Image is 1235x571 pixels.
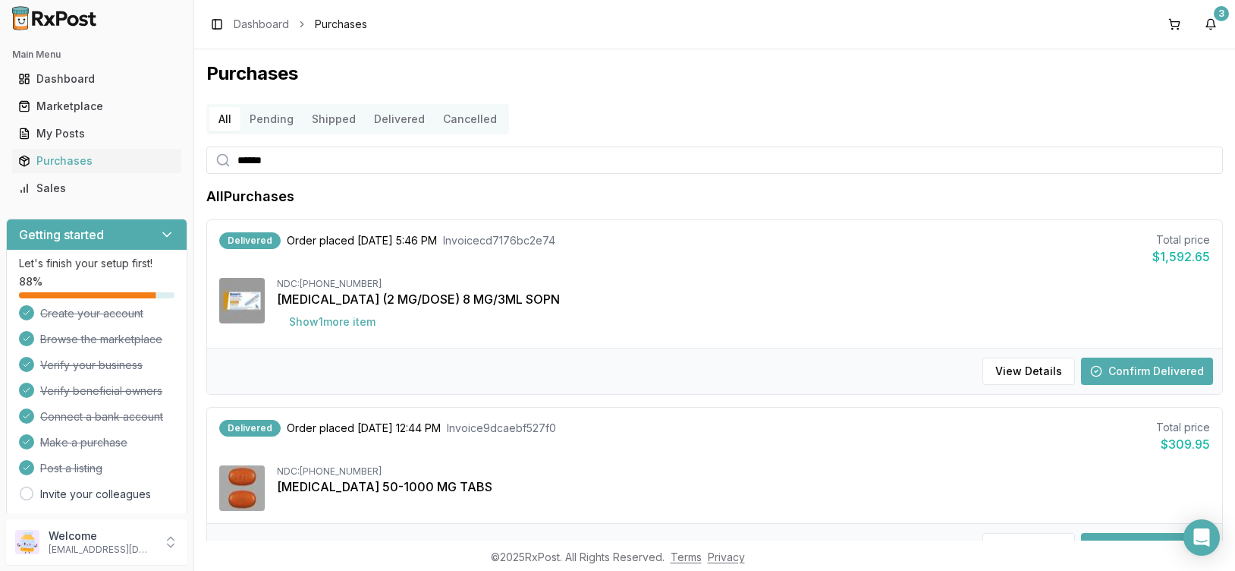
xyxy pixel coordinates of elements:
div: Open Intercom Messenger [1183,519,1220,556]
a: Dashboard [12,65,181,93]
a: Terms [671,550,702,563]
div: $1,592.65 [1152,248,1210,266]
button: Confirm Delivered [1081,358,1213,385]
div: [MEDICAL_DATA] 50-1000 MG TABS [277,478,1210,496]
button: My Posts [6,121,187,146]
p: Welcome [49,528,154,544]
nav: breadcrumb [234,17,367,32]
button: Marketplace [6,94,187,118]
div: Dashboard [18,71,175,87]
span: Make a purchase [40,435,127,450]
div: Total price [1152,232,1210,248]
div: [MEDICAL_DATA] (2 MG/DOSE) 8 MG/3ML SOPN [277,290,1210,308]
div: Delivered [219,232,281,249]
span: Browse the marketplace [40,332,162,347]
h1: All Purchases [206,186,294,207]
span: Verify beneficial owners [40,383,162,399]
a: Invite your colleagues [40,487,151,502]
button: View Details [982,358,1075,385]
h1: Purchases [206,62,1223,86]
span: Purchases [315,17,367,32]
div: Purchases [18,153,175,169]
div: NDC: [PHONE_NUMBER] [277,465,1210,478]
p: [EMAIL_ADDRESS][DOMAIN_NAME] [49,544,154,556]
img: Janumet 50-1000 MG TABS [219,465,265,511]
span: Verify your business [40,358,143,373]
div: My Posts [18,126,175,141]
div: 3 [1214,6,1229,21]
img: User avatar [15,530,39,554]
img: RxPost Logo [6,6,103,30]
button: Pending [240,107,303,131]
div: NDC: [PHONE_NUMBER] [277,278,1210,290]
div: Sales [18,181,175,196]
button: Delivered [365,107,434,131]
a: Sales [12,175,181,202]
span: Order placed [DATE] 12:44 PM [287,421,441,436]
button: Dashboard [6,67,187,91]
span: Post a listing [40,461,102,476]
button: Confirm Delivered [1081,533,1213,560]
a: Dashboard [234,17,289,32]
div: Total price [1156,420,1210,435]
a: Privacy [708,550,745,563]
button: View Details [982,533,1075,560]
span: 88 % [19,274,42,289]
button: All [209,107,240,131]
a: Marketplace [12,93,181,120]
h3: Getting started [19,226,104,244]
span: Invoice cd7176bc2e74 [443,233,555,248]
button: Cancelled [434,107,506,131]
div: $309.95 [1156,435,1210,453]
span: Order placed [DATE] 5:46 PM [287,233,437,248]
button: Sales [6,176,187,200]
span: Invoice 9dcaebf527f0 [447,421,556,436]
a: My Posts [12,120,181,147]
button: 3 [1199,12,1223,36]
button: Purchases [6,149,187,173]
a: Purchases [12,147,181,175]
span: Create your account [40,306,143,321]
button: Shipped [303,107,365,131]
h2: Main Menu [12,49,181,61]
button: Show1more item [277,308,388,336]
span: Connect a bank account [40,409,163,424]
div: Marketplace [18,99,175,114]
div: Delivered [219,420,281,437]
img: Ozempic (2 MG/DOSE) 8 MG/3ML SOPN [219,278,265,323]
p: Let's finish your setup first! [19,256,174,271]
